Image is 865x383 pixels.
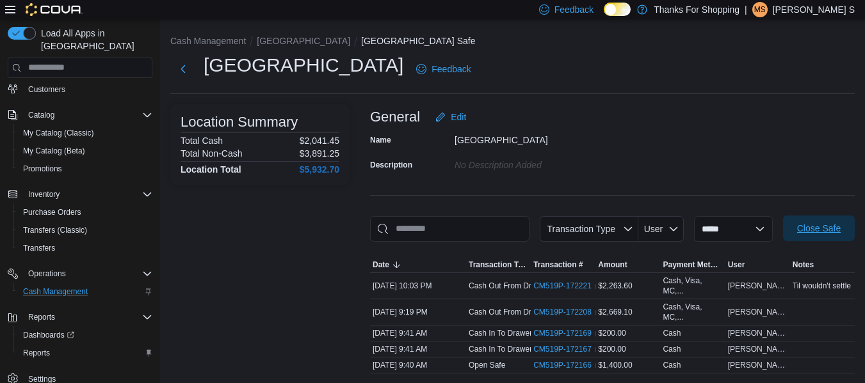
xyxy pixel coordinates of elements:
[797,222,841,235] span: Close Safe
[23,286,88,297] span: Cash Management
[18,223,152,238] span: Transfers (Classic)
[598,360,632,370] span: $1,400.00
[28,189,60,199] span: Inventory
[23,187,65,202] button: Inventory
[663,360,681,370] div: Cash
[432,63,471,75] span: Feedback
[3,265,158,283] button: Operations
[18,161,152,176] span: Promotions
[533,344,602,354] a: CM519P-172167External link
[204,52,403,78] h1: [GEOGRAPHIC_DATA]
[18,284,93,299] a: Cash Management
[728,344,788,354] span: [PERSON_NAME] S
[23,207,81,217] span: Purchase Orders
[13,283,158,301] button: Cash Management
[23,82,70,97] a: Customers
[604,16,604,17] span: Dark Mode
[533,281,602,291] a: CM519P-172221External link
[533,260,583,270] span: Transaction #
[728,281,788,291] span: [PERSON_NAME] S
[455,155,626,170] div: No Description added
[3,185,158,203] button: Inventory
[663,260,722,270] span: Payment Methods
[644,224,663,234] span: User
[554,3,594,16] span: Feedback
[23,309,152,325] span: Reports
[13,344,158,362] button: Reports
[660,257,725,272] button: Payment Methods
[783,215,855,241] button: Close Safe
[18,205,152,220] span: Purchase Orders
[3,79,158,98] button: Customers
[455,130,626,145] div: [GEOGRAPHIC_DATA]
[181,136,223,146] h6: Total Cash
[594,309,602,317] svg: External link
[300,148,339,159] p: $3,891.25
[598,260,627,270] span: Amount
[3,308,158,326] button: Reports
[13,142,158,160] button: My Catalog (Beta)
[170,35,855,50] nav: An example of EuiBreadcrumbs
[18,125,99,141] a: My Catalog (Classic)
[23,146,85,156] span: My Catalog (Beta)
[598,281,632,291] span: $2,263.60
[23,266,152,281] span: Operations
[604,3,631,16] input: Dark Mode
[18,205,86,220] a: Purchase Orders
[28,110,54,120] span: Catalog
[370,304,466,320] div: [DATE] 9:19 PM
[13,221,158,239] button: Transfers (Classic)
[594,330,602,338] svg: External link
[36,27,152,52] span: Load All Apps in [GEOGRAPHIC_DATA]
[598,344,626,354] span: $200.00
[663,302,722,322] div: Cash, Visa, MC,...
[745,2,747,17] p: |
[18,223,92,238] a: Transfers (Classic)
[18,284,152,299] span: Cash Management
[790,257,855,272] button: Notes
[170,56,196,82] button: Next
[547,224,615,234] span: Transaction Type
[23,107,60,123] button: Catalog
[18,143,152,159] span: My Catalog (Beta)
[18,125,152,141] span: My Catalog (Classic)
[23,266,71,281] button: Operations
[23,164,62,174] span: Promotions
[430,104,471,130] button: Edit
[181,164,241,175] h4: Location Total
[469,260,528,270] span: Transaction Type
[13,124,158,142] button: My Catalog (Classic)
[3,106,158,124] button: Catalog
[451,111,466,123] span: Edit
[18,345,152,361] span: Reports
[18,161,67,176] a: Promotions
[18,240,60,256] a: Transfers
[23,187,152,202] span: Inventory
[663,344,681,354] div: Cash
[23,348,50,358] span: Reports
[18,327,152,343] span: Dashboards
[540,216,638,242] button: Transaction Type
[793,260,814,270] span: Notes
[654,2,740,17] p: Thanks For Shopping
[170,36,246,46] button: Cash Management
[23,330,74,340] span: Dashboards
[18,327,79,343] a: Dashboards
[370,160,412,170] label: Description
[469,360,505,370] p: Open Safe
[469,281,586,291] p: Cash Out From Drawer (Drawer 2)
[28,312,55,322] span: Reports
[370,135,391,145] label: Name
[793,281,851,291] span: Til wouldn't settle
[533,328,602,338] a: CM519P-172169External link
[13,239,158,257] button: Transfers
[728,260,745,270] span: User
[257,36,350,46] button: [GEOGRAPHIC_DATA]
[663,276,722,296] div: Cash, Visa, MC,...
[370,216,530,242] input: This is a search bar. As you type, the results lower in the page will automatically filter.
[595,257,660,272] button: Amount
[370,278,466,293] div: [DATE] 10:03 PM
[373,260,389,270] span: Date
[23,107,152,123] span: Catalog
[370,325,466,341] div: [DATE] 9:41 AM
